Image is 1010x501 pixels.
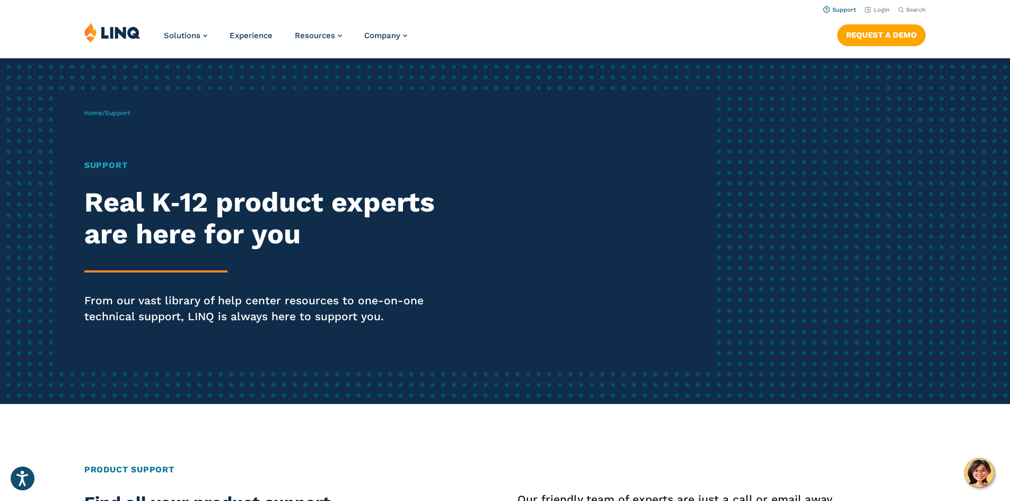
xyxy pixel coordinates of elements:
span: Resources [295,31,335,40]
span: Search [906,6,926,13]
p: From our vast library of help center resources to one-on-one technical support, LINQ is always he... [84,293,473,324]
nav: Button Navigation [837,22,926,46]
span: Support [105,109,130,117]
img: LINQ | K‑12 Software [84,22,140,42]
h2: Real K‑12 product experts are here for you [84,187,473,250]
span: / [84,109,130,117]
a: Home [84,109,102,117]
a: Request a Demo [837,24,926,46]
span: Solutions [164,31,200,40]
nav: Primary Navigation [164,22,407,57]
button: Hello, have a question? Let’s chat. [964,458,994,488]
a: Support [823,6,856,13]
h1: Support [84,159,473,172]
a: Experience [230,31,273,40]
button: Open Search Bar [898,6,926,14]
a: Solutions [164,31,207,40]
a: Company [364,31,407,40]
span: Company [364,31,400,40]
h2: Product Support [84,463,926,476]
a: Resources [295,31,342,40]
a: Login [865,6,890,13]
